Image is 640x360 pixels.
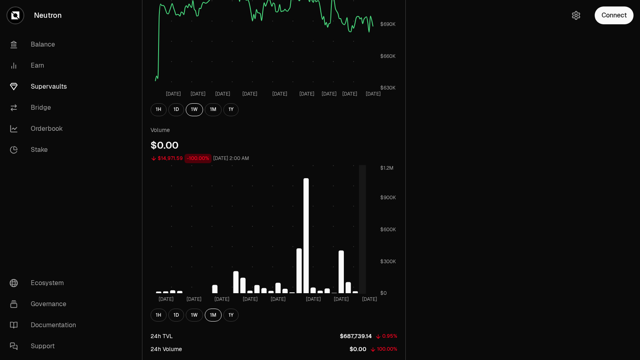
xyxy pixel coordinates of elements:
[168,309,184,322] button: 1D
[214,296,229,302] tspan: [DATE]
[362,296,377,302] tspan: [DATE]
[184,154,212,163] div: -100.00%
[242,90,257,97] tspan: [DATE]
[272,90,287,97] tspan: [DATE]
[3,294,87,315] a: Governance
[366,90,381,97] tspan: [DATE]
[191,90,206,97] tspan: [DATE]
[223,309,239,322] button: 1Y
[342,90,357,97] tspan: [DATE]
[205,309,222,322] button: 1M
[380,290,387,296] tspan: $0
[186,103,203,116] button: 1W
[380,226,396,233] tspan: $600K
[380,165,394,171] tspan: $1.2M
[377,345,397,354] div: 100.00%
[159,296,174,302] tspan: [DATE]
[3,97,87,118] a: Bridge
[150,126,397,134] p: Volume
[186,309,203,322] button: 1W
[3,315,87,336] a: Documentation
[158,154,183,163] div: $14,971.59
[215,90,230,97] tspan: [DATE]
[166,90,181,97] tspan: [DATE]
[3,55,87,76] a: Earn
[380,258,396,264] tspan: $300K
[306,296,321,302] tspan: [DATE]
[150,345,182,353] div: 24h Volume
[213,154,249,163] div: [DATE] 2:00 AM
[150,309,167,322] button: 1H
[3,76,87,97] a: Supervaults
[380,53,396,59] tspan: $660K
[3,118,87,139] a: Orderbook
[322,90,337,97] tspan: [DATE]
[350,345,367,353] p: $0.00
[150,332,173,340] div: 24h TVL
[380,85,396,91] tspan: $630K
[186,296,201,302] tspan: [DATE]
[243,296,258,302] tspan: [DATE]
[3,273,87,294] a: Ecosystem
[3,34,87,55] a: Balance
[380,21,396,28] tspan: $690K
[271,296,286,302] tspan: [DATE]
[334,296,349,302] tspan: [DATE]
[3,336,87,357] a: Support
[3,139,87,160] a: Stake
[595,6,634,24] button: Connect
[382,332,397,341] div: 0.95%
[168,103,184,116] button: 1D
[299,90,314,97] tspan: [DATE]
[380,194,396,201] tspan: $900K
[150,103,167,116] button: 1H
[223,103,239,116] button: 1Y
[340,332,372,340] p: $687,739.14
[150,139,397,152] div: $0.00
[205,103,222,116] button: 1M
